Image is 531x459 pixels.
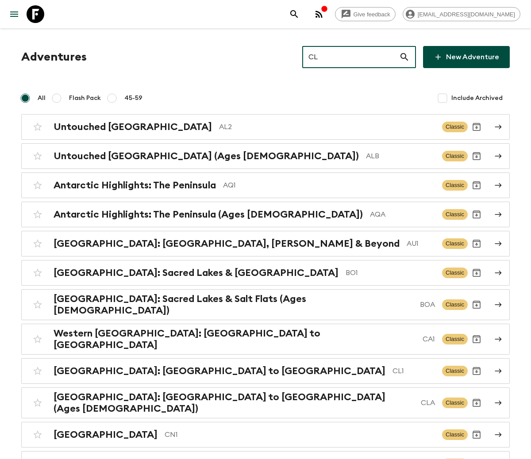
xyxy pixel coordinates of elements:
a: Antarctic Highlights: The Peninsula (Ages [DEMOGRAPHIC_DATA])AQAClassicArchive [21,202,510,227]
span: Flash Pack [69,94,101,103]
button: menu [5,5,23,23]
p: BOA [420,299,435,310]
p: AL2 [219,122,435,132]
button: Archive [468,394,485,412]
span: Classic [442,334,468,344]
a: Give feedback [335,7,396,21]
span: Classic [442,122,468,132]
a: [GEOGRAPHIC_DATA]: Sacred Lakes & Salt Flats (Ages [DEMOGRAPHIC_DATA])BOAClassicArchive [21,289,510,320]
h2: [GEOGRAPHIC_DATA] [54,429,158,440]
h2: Untouched [GEOGRAPHIC_DATA] (Ages [DEMOGRAPHIC_DATA]) [54,150,359,162]
span: 45-59 [124,94,142,103]
p: AU1 [407,238,435,249]
a: New Adventure [423,46,510,68]
p: CN1 [165,429,435,440]
a: Antarctic Highlights: The PeninsulaAQ1ClassicArchive [21,172,510,198]
span: [EMAIL_ADDRESS][DOMAIN_NAME] [413,11,520,18]
p: CA1 [423,334,435,344]
p: BO1 [346,268,435,278]
button: Archive [468,235,485,252]
button: Archive [468,176,485,194]
h2: [GEOGRAPHIC_DATA]: [GEOGRAPHIC_DATA], [PERSON_NAME] & Beyond [54,238,400,249]
button: Archive [468,296,485,314]
span: Classic [442,429,468,440]
a: [GEOGRAPHIC_DATA]: [GEOGRAPHIC_DATA], [PERSON_NAME] & BeyondAU1ClassicArchive [21,231,510,256]
button: Archive [468,264,485,282]
span: Classic [442,180,468,191]
h2: [GEOGRAPHIC_DATA]: [GEOGRAPHIC_DATA] to [GEOGRAPHIC_DATA] (Ages [DEMOGRAPHIC_DATA]) [54,391,414,414]
button: Archive [468,330,485,348]
span: Classic [442,238,468,249]
p: CL1 [392,366,435,376]
h2: [GEOGRAPHIC_DATA]: [GEOGRAPHIC_DATA] to [GEOGRAPHIC_DATA] [54,365,385,377]
button: Archive [468,118,485,136]
p: CLA [421,398,435,408]
button: Archive [468,362,485,380]
h2: Untouched [GEOGRAPHIC_DATA] [54,121,212,133]
a: [GEOGRAPHIC_DATA]: [GEOGRAPHIC_DATA] to [GEOGRAPHIC_DATA] (Ages [DEMOGRAPHIC_DATA])CLAClassicArchive [21,387,510,418]
a: [GEOGRAPHIC_DATA]CN1ClassicArchive [21,422,510,448]
h1: Adventures [21,48,87,66]
span: Give feedback [349,11,395,18]
input: e.g. AR1, Argentina [302,45,399,69]
p: AQ1 [223,180,435,191]
h2: Antarctic Highlights: The Peninsula (Ages [DEMOGRAPHIC_DATA]) [54,209,363,220]
span: Classic [442,398,468,408]
h2: Antarctic Highlights: The Peninsula [54,180,216,191]
a: [GEOGRAPHIC_DATA]: Sacred Lakes & [GEOGRAPHIC_DATA]BO1ClassicArchive [21,260,510,286]
span: Classic [442,366,468,376]
button: Archive [468,147,485,165]
p: ALB [366,151,435,161]
a: Untouched [GEOGRAPHIC_DATA] (Ages [DEMOGRAPHIC_DATA])ALBClassicArchive [21,143,510,169]
span: Include Archived [451,94,503,103]
span: Classic [442,268,468,278]
a: Untouched [GEOGRAPHIC_DATA]AL2ClassicArchive [21,114,510,140]
button: search adventures [285,5,303,23]
h2: [GEOGRAPHIC_DATA]: Sacred Lakes & Salt Flats (Ages [DEMOGRAPHIC_DATA]) [54,293,413,316]
span: Classic [442,209,468,220]
button: Archive [468,426,485,444]
a: [GEOGRAPHIC_DATA]: [GEOGRAPHIC_DATA] to [GEOGRAPHIC_DATA]CL1ClassicArchive [21,358,510,384]
h2: Western [GEOGRAPHIC_DATA]: [GEOGRAPHIC_DATA] to [GEOGRAPHIC_DATA] [54,328,416,351]
p: AQA [370,209,435,220]
span: Classic [442,299,468,310]
a: Western [GEOGRAPHIC_DATA]: [GEOGRAPHIC_DATA] to [GEOGRAPHIC_DATA]CA1ClassicArchive [21,324,510,355]
span: All [38,94,46,103]
h2: [GEOGRAPHIC_DATA]: Sacred Lakes & [GEOGRAPHIC_DATA] [54,267,339,279]
div: [EMAIL_ADDRESS][DOMAIN_NAME] [403,7,520,21]
span: Classic [442,151,468,161]
button: Archive [468,206,485,223]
